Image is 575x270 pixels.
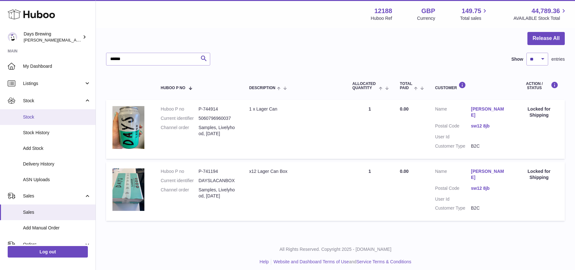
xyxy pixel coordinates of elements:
button: Release All [527,32,565,45]
dt: Postal Code [435,185,471,193]
dt: Customer Type [435,205,471,211]
div: x12 Lager Can Box [249,168,340,174]
span: Delivery History [23,161,91,167]
a: sw12 8jb [471,185,507,191]
dd: B2C [471,205,507,211]
td: 1 [346,162,394,221]
dd: Samples, Livelyhood, [DATE] [198,125,236,137]
a: Log out [8,246,88,258]
div: Locked for Shipping [520,168,558,181]
span: Stock [23,114,91,120]
span: Stock [23,98,84,104]
span: Description [249,86,275,90]
span: 149.75 [462,7,481,15]
span: Sales [23,209,91,215]
dt: Huboo P no [161,168,199,174]
dt: Channel order [161,125,199,137]
span: Huboo P no [161,86,185,90]
a: sw12 8jb [471,123,507,129]
div: Locked for Shipping [520,106,558,118]
img: 121881680514645.jpg [112,106,144,149]
dt: Postal Code [435,123,471,131]
span: Total sales [460,15,488,21]
dt: Current identifier [161,115,199,121]
dt: User Id [435,196,471,202]
span: 0.00 [400,106,409,112]
dd: P-741194 [198,168,236,174]
dd: Samples, Livelyhood, [DATE] [198,187,236,199]
span: entries [551,56,565,62]
div: Action / Status [520,81,558,90]
dd: DAYSLACANBOX [198,178,236,184]
div: Huboo Ref [371,15,392,21]
span: Stock History [23,130,91,136]
a: Help [260,259,269,264]
span: ASN Uploads [23,177,91,183]
span: Add Stock [23,145,91,151]
dt: Channel order [161,187,199,199]
a: 149.75 Total sales [460,7,488,21]
span: My Dashboard [23,63,91,69]
span: [PERSON_NAME][EMAIL_ADDRESS][DOMAIN_NAME] [24,37,128,42]
span: 44,789.36 [532,7,560,15]
td: 1 [346,100,394,158]
dt: User Id [435,134,471,140]
div: Days Brewing [24,31,81,43]
dt: Customer Type [435,143,471,149]
span: 0.00 [400,169,409,174]
dd: B2C [471,143,507,149]
li: and [271,259,411,265]
label: Show [511,56,523,62]
div: Currency [417,15,435,21]
dt: Name [435,168,471,182]
a: [PERSON_NAME] [471,106,507,118]
p: All Rights Reserved. Copyright 2025 - [DOMAIN_NAME] [101,246,570,252]
strong: GBP [421,7,435,15]
div: 1 x Lager Can [249,106,340,112]
dt: Name [435,106,471,120]
dt: Huboo P no [161,106,199,112]
span: ALLOCATED Quantity [352,82,377,90]
span: Orders [23,242,84,248]
dd: 5060796960037 [198,115,236,121]
span: Sales [23,193,84,199]
div: Customer [435,81,507,90]
img: 121881680624465.jpg [112,168,144,211]
img: greg@daysbrewing.com [8,32,17,42]
span: Add Manual Order [23,225,91,231]
strong: 12188 [374,7,392,15]
a: Website and Dashboard Terms of Use [273,259,349,264]
span: Listings [23,81,84,87]
span: Total paid [400,82,412,90]
a: 44,789.36 AVAILABLE Stock Total [513,7,567,21]
span: AVAILABLE Stock Total [513,15,567,21]
dt: Current identifier [161,178,199,184]
dd: P-744914 [198,106,236,112]
a: Service Terms & Conditions [356,259,411,264]
a: [PERSON_NAME] [471,168,507,181]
